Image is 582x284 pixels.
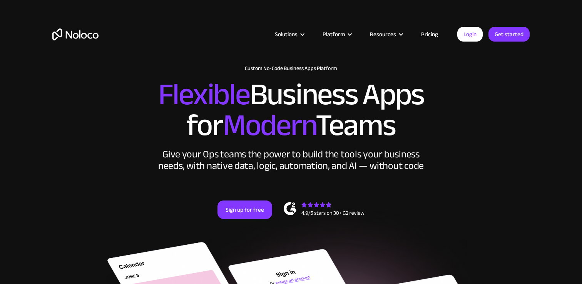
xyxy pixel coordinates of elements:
[488,27,530,42] a: Get started
[411,29,448,39] a: Pricing
[370,29,396,39] div: Resources
[52,28,99,40] a: home
[158,66,250,123] span: Flexible
[52,79,530,141] h2: Business Apps for Teams
[313,29,360,39] div: Platform
[360,29,411,39] div: Resources
[217,200,272,219] a: Sign up for free
[223,97,316,154] span: Modern
[156,149,426,172] div: Give your Ops teams the power to build the tools your business needs, with native data, logic, au...
[457,27,483,42] a: Login
[323,29,345,39] div: Platform
[265,29,313,39] div: Solutions
[275,29,298,39] div: Solutions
